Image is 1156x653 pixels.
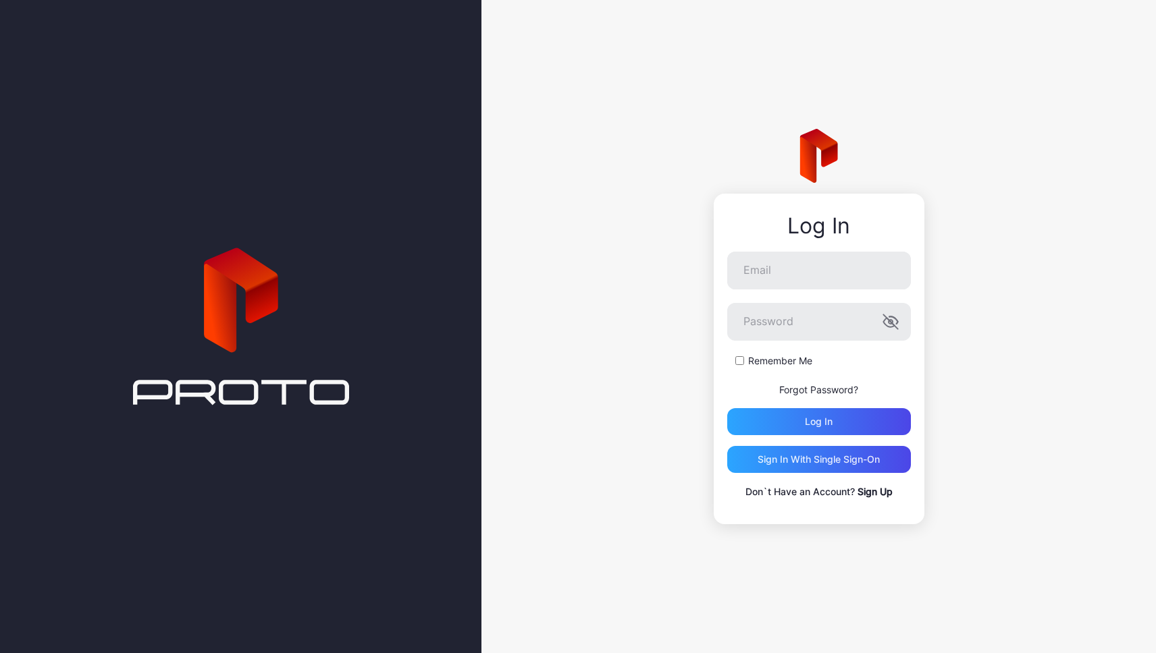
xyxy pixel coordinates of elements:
[727,446,911,473] button: Sign in With Single Sign-On
[883,314,899,330] button: Password
[779,384,858,395] a: Forgot Password?
[727,214,911,238] div: Log In
[727,484,911,500] p: Don`t Have an Account?
[727,252,911,289] input: Email
[748,354,812,368] label: Remember Me
[858,486,893,497] a: Sign Up
[727,408,911,435] button: Log in
[727,303,911,341] input: Password
[805,416,833,427] div: Log in
[758,454,880,465] div: Sign in With Single Sign-On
